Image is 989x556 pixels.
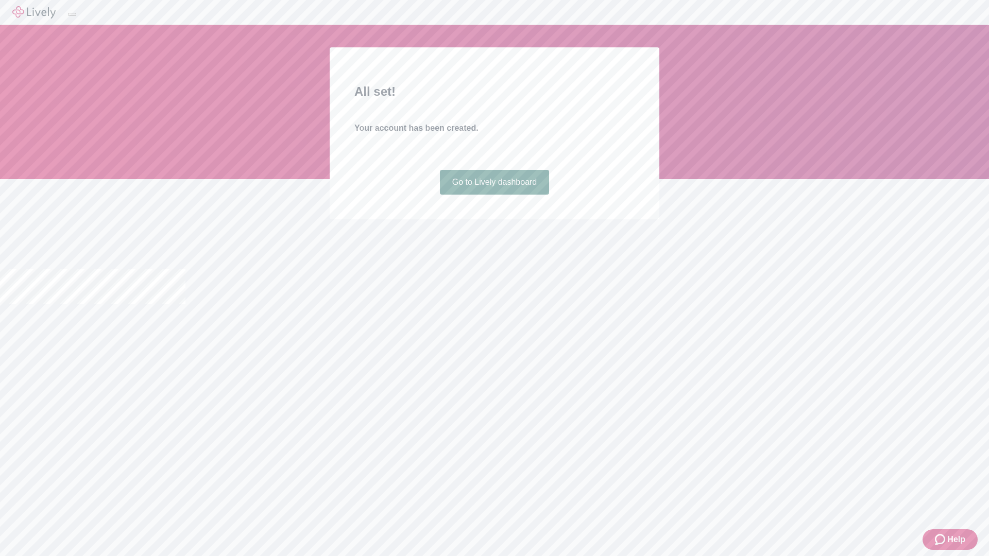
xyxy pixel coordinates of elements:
[923,529,978,550] button: Zendesk support iconHelp
[12,6,56,19] img: Lively
[440,170,550,195] a: Go to Lively dashboard
[68,13,76,16] button: Log out
[935,533,947,546] svg: Zendesk support icon
[354,122,635,134] h4: Your account has been created.
[354,82,635,101] h2: All set!
[947,533,965,546] span: Help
